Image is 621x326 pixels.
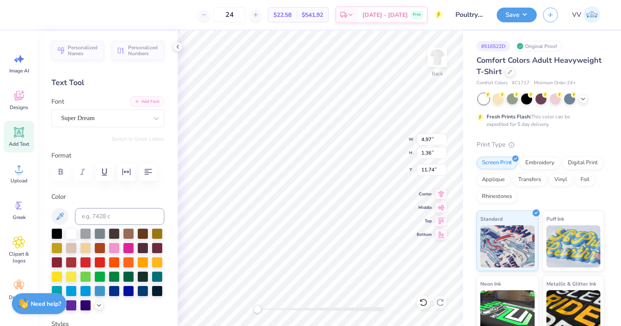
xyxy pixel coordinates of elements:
[417,191,432,198] span: Center
[480,214,503,223] span: Standard
[476,80,508,87] span: Comfort Colors
[476,55,602,77] span: Comfort Colors Adult Heavyweight T-Shirt
[130,96,164,107] button: Add Font
[51,151,164,160] label: Format
[549,174,573,186] div: Vinyl
[487,113,531,120] strong: Fresh Prints Flash:
[546,214,564,223] span: Puff Ink
[476,140,604,150] div: Print Type
[534,80,576,87] span: Minimum Order: 24 +
[51,77,164,88] div: Text Tool
[480,279,501,288] span: Neon Ink
[112,41,164,60] button: Personalized Numbers
[513,174,546,186] div: Transfers
[572,10,581,20] span: VV
[584,6,600,23] img: Via Villanueva
[213,7,246,22] input: – –
[417,218,432,224] span: Top
[51,97,64,107] label: Font
[497,8,537,22] button: Save
[51,192,164,202] label: Color
[9,141,29,147] span: Add Text
[273,11,292,19] span: $22.58
[13,214,26,221] span: Greek
[5,251,33,264] span: Clipart & logos
[417,204,432,211] span: Middle
[362,11,408,19] span: [DATE] - [DATE]
[10,104,28,111] span: Designs
[68,45,99,56] span: Personalized Names
[546,279,596,288] span: Metallic & Glitter Ink
[476,190,517,203] div: Rhinestones
[417,231,432,238] span: Bottom
[429,49,446,66] img: Back
[253,305,262,313] div: Accessibility label
[546,225,601,267] img: Puff Ink
[476,41,510,51] div: # 516522D
[128,45,159,56] span: Personalized Numbers
[432,70,443,77] div: Back
[449,6,490,23] input: Untitled Design
[413,12,421,18] span: Free
[520,157,560,169] div: Embroidery
[476,174,510,186] div: Applique
[302,11,323,19] span: $541.92
[31,300,61,308] strong: Need help?
[487,113,590,128] div: This color can be expedited for 5 day delivery.
[568,6,604,23] a: VV
[112,136,164,142] button: Switch to Greek Letters
[575,174,595,186] div: Foil
[562,157,603,169] div: Digital Print
[51,41,104,60] button: Personalized Names
[512,80,530,87] span: # C1717
[480,225,535,267] img: Standard
[476,157,517,169] div: Screen Print
[514,41,562,51] div: Original Proof
[9,294,29,301] span: Decorate
[11,177,27,184] span: Upload
[75,208,164,225] input: e.g. 7428 c
[9,67,29,74] span: Image AI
